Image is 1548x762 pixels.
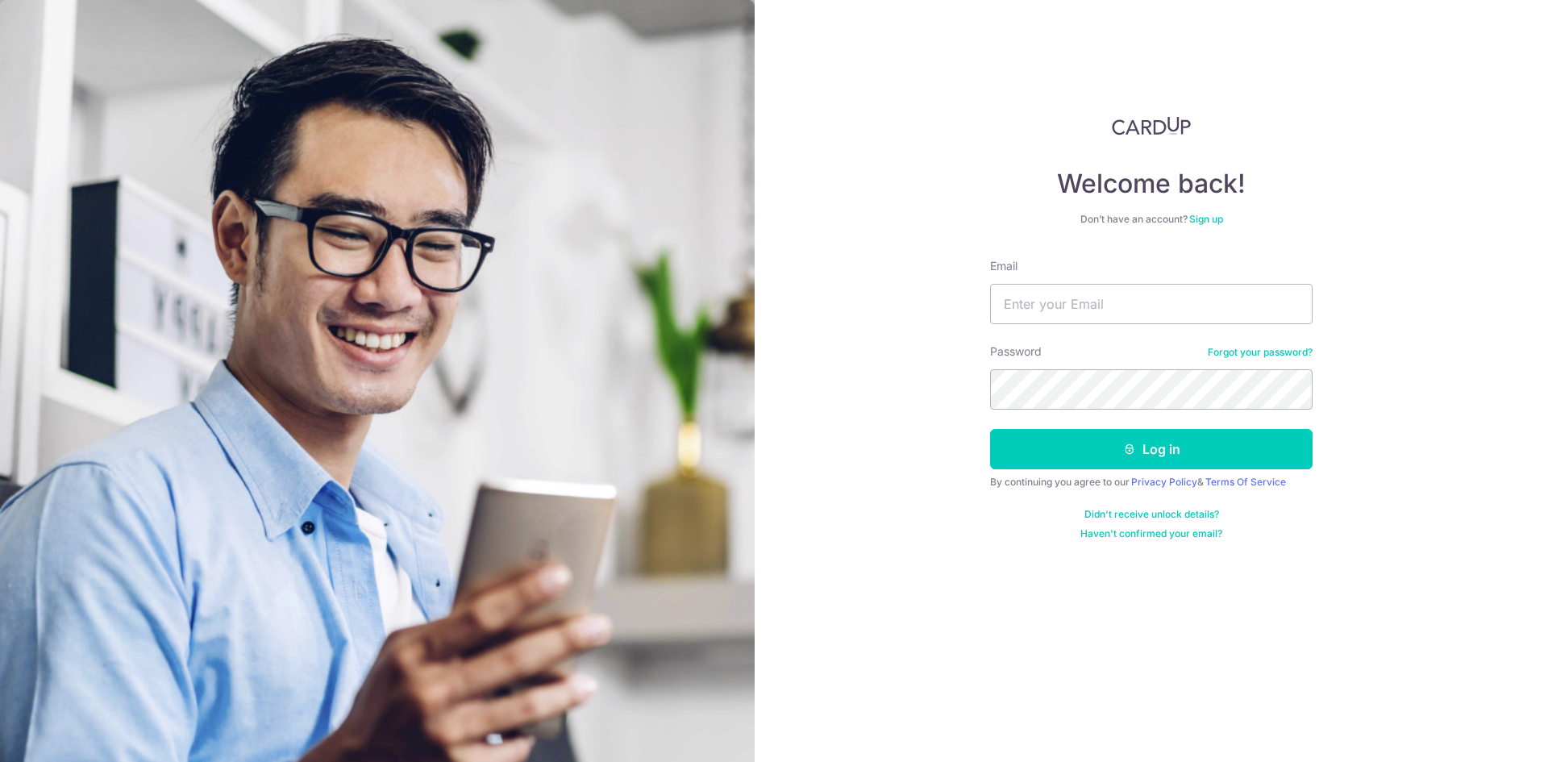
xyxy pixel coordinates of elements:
a: Sign up [1189,213,1223,225]
label: Email [990,258,1017,274]
a: Didn't receive unlock details? [1084,508,1219,521]
h4: Welcome back! [990,168,1313,200]
input: Enter your Email [990,284,1313,324]
a: Terms Of Service [1205,476,1286,488]
a: Forgot your password? [1208,346,1313,359]
img: CardUp Logo [1112,116,1191,135]
div: Don’t have an account? [990,213,1313,226]
div: By continuing you agree to our & [990,476,1313,489]
label: Password [990,344,1042,360]
button: Log in [990,429,1313,469]
a: Haven't confirmed your email? [1080,527,1222,540]
a: Privacy Policy [1131,476,1197,488]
